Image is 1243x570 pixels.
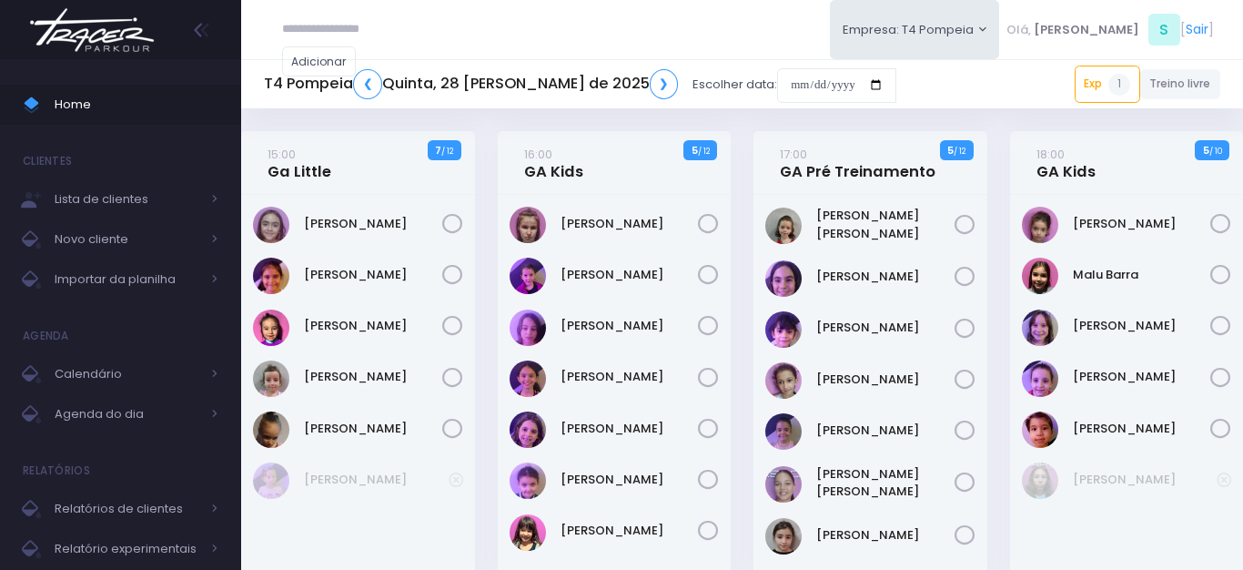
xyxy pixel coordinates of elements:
[304,471,448,489] a: [PERSON_NAME]
[816,371,954,389] a: [PERSON_NAME]
[765,260,802,297] img: Antonella Rossi Paes Previtalli
[561,471,698,489] a: [PERSON_NAME]
[264,64,896,106] div: Escolher data:
[264,69,678,99] h5: T4 Pompeia Quinta, 28 [PERSON_NAME] de 2025
[1073,215,1210,233] a: [PERSON_NAME]
[816,207,954,242] a: [PERSON_NAME] [PERSON_NAME]
[510,463,546,499] img: Liz Helvadjian
[1034,21,1139,39] span: [PERSON_NAME]
[1073,317,1210,335] a: [PERSON_NAME]
[510,361,546,397] img: Lara Souza
[698,146,710,157] small: / 12
[954,146,965,157] small: / 12
[55,228,200,251] span: Novo cliente
[780,145,935,181] a: 17:00GA Pré Treinamento
[253,463,289,499] img: Alice Mattos
[510,412,546,448] img: Laura Novaes Abud
[816,319,954,337] a: [PERSON_NAME]
[253,310,289,346] img: Júlia Meneguim Merlo
[1022,258,1058,294] img: Malu Barra Guirro
[524,145,583,181] a: 16:00GA Kids
[1036,145,1096,181] a: 18:00GA Kids
[816,268,954,286] a: [PERSON_NAME]
[55,497,200,521] span: Relatórios de clientes
[561,420,698,438] a: [PERSON_NAME]
[23,318,69,354] h4: Agenda
[1140,69,1221,99] a: Treino livre
[1022,207,1058,243] img: Emilia Rodrigues
[765,208,802,244] img: Ana carolina marucci
[510,207,546,243] img: Antonia Landmann
[304,317,441,335] a: [PERSON_NAME]
[55,402,200,426] span: Agenda do dia
[561,266,698,284] a: [PERSON_NAME]
[561,522,698,540] a: [PERSON_NAME]
[510,310,546,346] img: Gabriela Jordão Natacci
[650,69,679,99] a: ❯
[947,143,954,158] strong: 5
[282,46,357,76] a: Adicionar
[561,215,698,233] a: [PERSON_NAME]
[765,518,802,555] img: Sarah Fernandes da Silva
[253,207,289,243] img: Eloah Meneguim Tenorio
[23,143,72,179] h4: Clientes
[253,412,289,448] img: Sophia Crispi Marques dos Santos
[55,93,218,117] span: Home
[441,146,453,157] small: / 12
[816,465,954,501] a: [PERSON_NAME] [PERSON_NAME]
[765,466,802,503] img: Maria Carolina Franze Oliveira
[816,526,954,545] a: [PERSON_NAME]
[780,146,807,163] small: 17:00
[1022,463,1058,499] img: Filomena Caruso Grano
[1203,143,1209,158] strong: 5
[304,266,441,284] a: [PERSON_NAME]
[1022,412,1058,448] img: Yumi Muller
[765,362,802,399] img: Ivy Miki Miessa Guadanuci
[55,362,200,386] span: Calendário
[435,143,441,158] strong: 7
[765,311,802,348] img: Isabela dela plata souza
[1209,146,1222,157] small: / 10
[1073,471,1217,489] a: [PERSON_NAME]
[1036,146,1065,163] small: 18:00
[55,537,200,561] span: Relatório experimentais
[1006,21,1031,39] span: Olá,
[510,258,546,294] img: Diana Rosa Oliveira
[1022,361,1058,397] img: Rafaella Westphalen Porto Ravasi
[524,146,552,163] small: 16:00
[1075,66,1140,102] a: Exp1
[561,317,698,335] a: [PERSON_NAME]
[561,368,698,386] a: [PERSON_NAME]
[1148,14,1180,46] span: S
[253,258,289,294] img: Helena Ongarato Amorim Silva
[55,188,200,211] span: Lista de clientes
[816,422,954,440] a: [PERSON_NAME]
[304,368,441,386] a: [PERSON_NAME]
[692,143,698,158] strong: 5
[510,514,546,551] img: Martina Hashimoto Rocha
[268,145,331,181] a: 15:00Ga Little
[23,453,90,489] h4: Relatórios
[268,146,296,163] small: 15:00
[765,413,802,450] img: LIZ WHITAKER DE ALMEIDA BORGES
[1108,74,1130,96] span: 1
[55,268,200,291] span: Importar da planilha
[253,361,289,397] img: Mirella Figueiredo Rojas
[999,9,1220,50] div: [ ]
[1073,266,1210,284] a: Malu Barra
[1073,368,1210,386] a: [PERSON_NAME]
[1073,420,1210,438] a: [PERSON_NAME]
[1022,310,1058,346] img: Melissa Gouveia
[304,215,441,233] a: [PERSON_NAME]
[304,420,441,438] a: [PERSON_NAME]
[1186,20,1208,39] a: Sair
